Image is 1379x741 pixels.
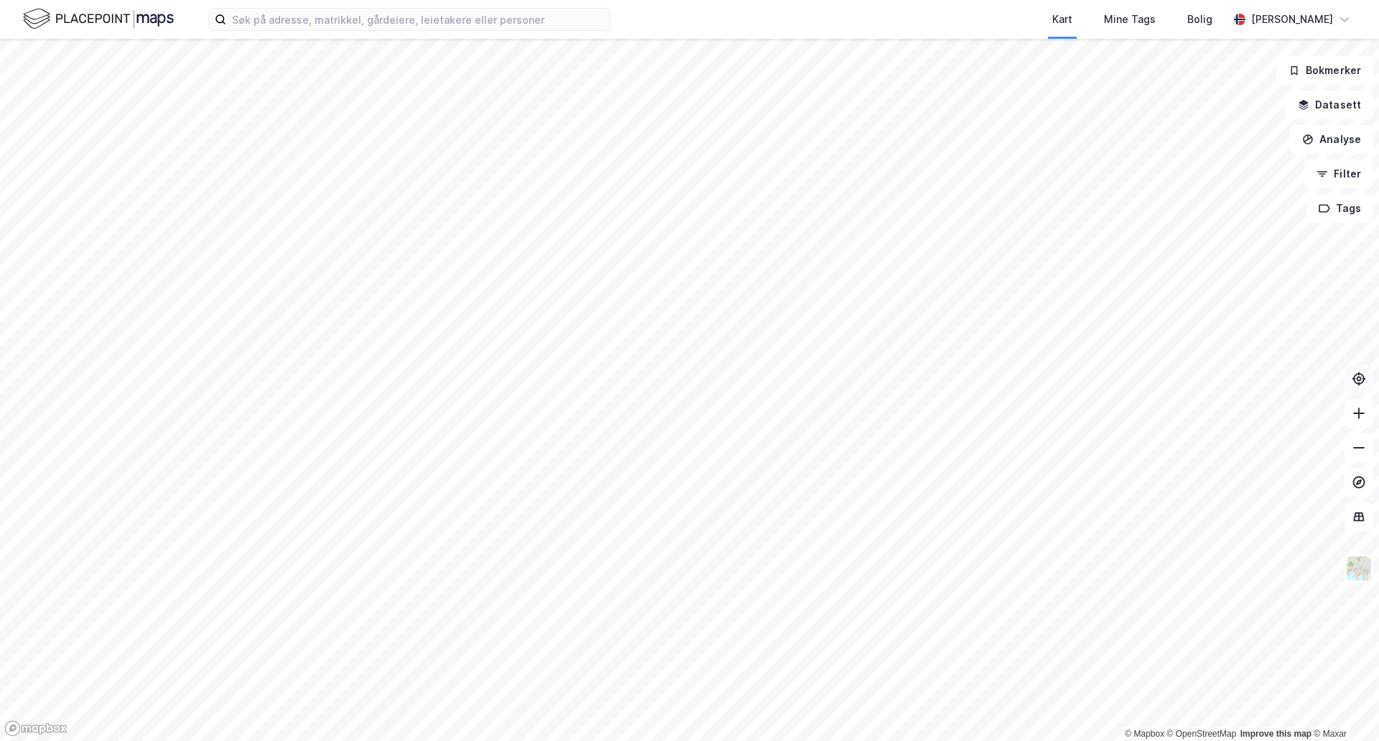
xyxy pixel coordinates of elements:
[1052,11,1072,28] div: Kart
[1167,729,1237,739] a: OpenStreetMap
[1307,672,1379,741] div: Kontrollprogram for chat
[1240,729,1311,739] a: Improve this map
[1290,125,1373,154] button: Analyse
[226,9,610,30] input: Søk på adresse, matrikkel, gårdeiere, leietakere eller personer
[4,720,68,737] a: Mapbox homepage
[1251,11,1333,28] div: [PERSON_NAME]
[1307,672,1379,741] iframe: Chat Widget
[1276,56,1373,85] button: Bokmerker
[1187,11,1212,28] div: Bolig
[1125,729,1164,739] a: Mapbox
[1304,160,1373,188] button: Filter
[1306,194,1373,223] button: Tags
[1345,555,1373,582] img: Z
[1286,91,1373,119] button: Datasett
[23,6,174,32] img: logo.f888ab2527a4732fd821a326f86c7f29.svg
[1104,11,1156,28] div: Mine Tags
